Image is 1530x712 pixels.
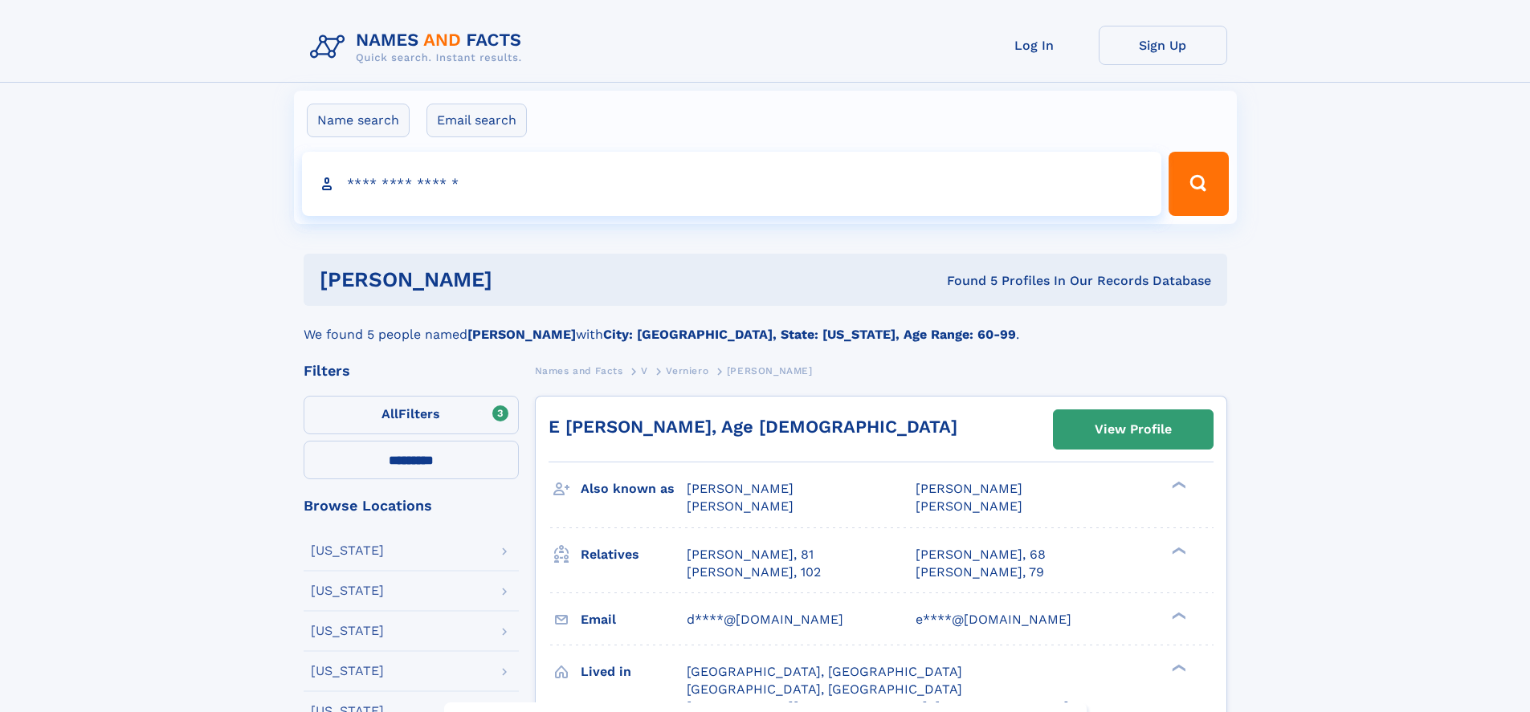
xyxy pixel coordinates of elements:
[687,681,962,697] span: [GEOGRAPHIC_DATA], [GEOGRAPHIC_DATA]
[381,406,398,421] span: All
[311,584,384,597] div: [US_STATE]
[687,546,814,563] a: [PERSON_NAME], 81
[666,365,708,376] span: Verniero
[581,541,687,568] h3: Relatives
[687,664,962,679] span: [GEOGRAPHIC_DATA], [GEOGRAPHIC_DATA]
[916,481,1022,496] span: [PERSON_NAME]
[535,360,623,380] a: Names and Facts
[304,26,535,69] img: Logo Names and Facts
[1095,411,1172,448] div: View Profile
[603,327,1016,342] b: City: [GEOGRAPHIC_DATA], State: [US_STATE], Age Range: 60-99
[304,306,1227,344] div: We found 5 people named with .
[320,270,720,290] h1: [PERSON_NAME]
[549,417,957,437] a: E [PERSON_NAME], Age [DEMOGRAPHIC_DATA]
[1168,610,1187,620] div: ❯
[1168,662,1187,673] div: ❯
[641,360,648,380] a: V
[1168,545,1187,555] div: ❯
[581,475,687,502] h3: Also known as
[687,498,794,514] span: [PERSON_NAME]
[311,665,384,677] div: [US_STATE]
[311,544,384,557] div: [US_STATE]
[720,272,1211,290] div: Found 5 Profiles In Our Records Database
[916,563,1044,581] a: [PERSON_NAME], 79
[687,481,794,496] span: [PERSON_NAME]
[304,364,519,378] div: Filters
[467,327,576,342] b: [PERSON_NAME]
[426,104,527,137] label: Email search
[1169,152,1228,216] button: Search Button
[1054,410,1213,449] a: View Profile
[1099,26,1227,65] a: Sign Up
[970,26,1099,65] a: Log In
[304,498,519,513] div: Browse Locations
[687,563,821,581] a: [PERSON_NAME], 102
[307,104,410,137] label: Name search
[916,498,1022,514] span: [PERSON_NAME]
[581,658,687,686] h3: Lived in
[916,546,1046,563] a: [PERSON_NAME], 68
[581,606,687,633] h3: Email
[302,152,1162,216] input: search input
[727,365,813,376] span: [PERSON_NAME]
[641,365,648,376] span: V
[1168,480,1187,490] div: ❯
[304,396,519,434] label: Filters
[311,625,384,637] div: [US_STATE]
[666,360,708,380] a: Verniero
